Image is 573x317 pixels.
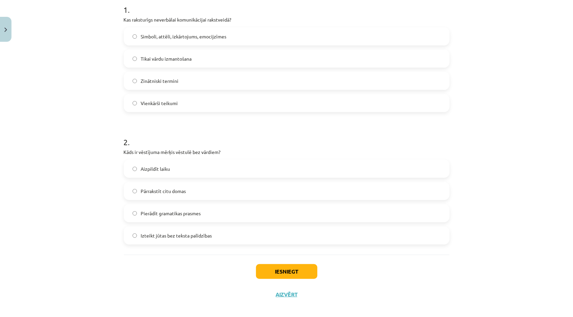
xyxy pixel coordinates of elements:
input: Vienkārši teikumi [133,101,137,105]
span: Simboli, attēli, izkārtojums, emocijzīmes [141,33,227,40]
span: Pārrakstīt citu domas [141,188,186,195]
button: Iesniegt [256,264,317,279]
input: Tikai vārdu izmantošana [133,57,137,61]
input: Zinātniski termini [133,79,137,83]
span: Izteikt jūtas bez teksta palīdzības [141,232,212,239]
input: Izteikt jūtas bez teksta palīdzības [133,233,137,238]
img: icon-close-lesson-0947bae3869378f0d4975bcd49f059093ad1ed9edebbc8119c70593378902aed.svg [4,28,7,32]
p: Kāds ir vēstījuma mērķis vēstulē bez vārdiem? [124,149,450,156]
span: Vienkārši teikumi [141,100,178,107]
input: Aizpildīt laiku [133,167,137,171]
h1: 2 . [124,126,450,147]
span: Tikai vārdu izmantošana [141,55,192,62]
button: Aizvērt [274,291,299,298]
span: Zinātniski termini [141,77,179,85]
input: Pierādīt gramatikas prasmes [133,211,137,216]
input: Simboli, attēli, izkārtojums, emocijzīmes [133,34,137,39]
input: Pārrakstīt citu domas [133,189,137,193]
span: Pierādīt gramatikas prasmes [141,210,201,217]
span: Aizpildīt laiku [141,165,170,172]
p: Kas raksturīgs neverbālai komunikācijai rakstveidā? [124,16,450,23]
